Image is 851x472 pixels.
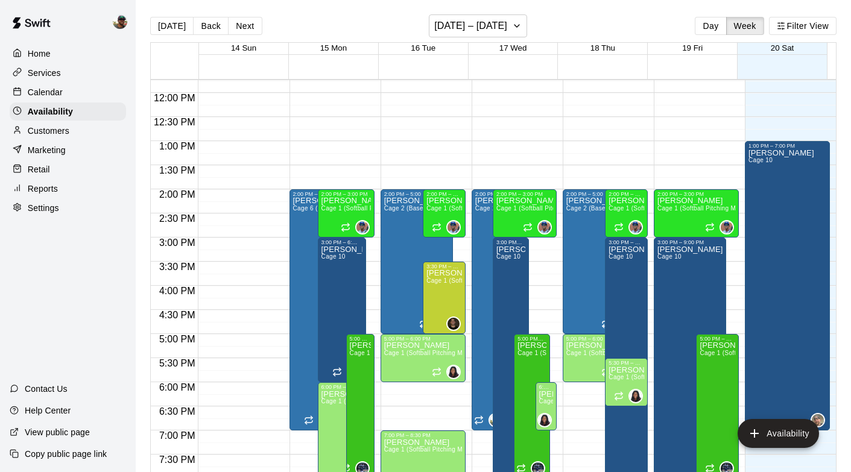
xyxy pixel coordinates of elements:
p: Reports [28,183,58,195]
span: Recurring availability [601,367,611,377]
button: 14 Sun [231,43,256,52]
span: 3:00 PM [156,238,198,248]
div: Kyle Harris [446,316,461,331]
span: 12:30 PM [151,117,198,127]
span: Cage 1 (Softball Pitching Machine), Cage 2 (Baseball Pitching Machine), Cage 3, Cage 4 (Baseball ... [350,350,765,356]
img: KaDedra Temple [539,414,551,426]
div: Ben Boykin [110,10,136,34]
div: 5:30 PM – 6:30 PM: Available [605,358,648,406]
span: Cage 10 [321,253,346,260]
button: [DATE] – [DATE] [429,14,527,37]
span: 2:30 PM [156,213,198,224]
img: Ben Boykin [490,414,502,426]
img: Francis Grullon [630,221,642,233]
div: 5:00 PM – 6:00 PM [384,336,462,342]
span: Recurring availability [601,319,611,329]
p: Contact Us [25,383,68,395]
span: Cage 10 [657,253,682,260]
span: 1:00 PM [156,141,198,151]
span: 4:30 PM [156,310,198,320]
span: Cage 2 (Baseball Pitching Machine), Cage 4 (Baseball Pitching Machine), Cage 6 (HitTrax) [384,205,645,212]
div: 2:00 PM – 3:00 PM: Available [654,189,739,238]
div: Calendar [10,83,126,101]
div: 3:00 PM – 6:00 PM [321,239,362,245]
div: 2:00 PM – 3:00 PM: Available [493,189,557,238]
img: Francis Grullon [721,221,733,233]
button: 15 Mon [320,43,347,52]
div: 5:00 PM – 8:00 PM [700,336,735,342]
h6: [DATE] – [DATE] [434,17,507,34]
img: Francis Grullon [356,221,369,233]
div: 5:00 PM – 8:00 PM [350,336,371,342]
div: 2:00 PM – 3:00 PM [496,191,553,197]
span: 5:30 PM [156,358,198,368]
a: Settings [10,199,126,217]
a: Retail [10,160,126,178]
button: 20 Sat [771,43,794,52]
div: Francis Grullon [355,220,370,234]
div: 2:00 PM – 3:00 PM: Available [605,189,648,238]
span: Cage 2 (Baseball Pitching Machine), Cage 4 (Baseball Pitching Machine), Cage 6 (HitTrax) [475,205,736,212]
p: Settings [28,202,59,214]
img: Ryan Morris [812,414,824,426]
span: Recurring availability [474,415,484,425]
a: Home [10,45,126,63]
p: Calendar [28,86,63,98]
span: Recurring availability [614,222,624,232]
div: 2:00 PM – 7:00 PM [293,191,334,197]
button: 18 Thu [590,43,615,52]
span: 6:00 PM [156,382,198,392]
a: Availability [10,102,126,121]
button: 16 Tue [411,43,435,52]
div: 2:00 PM – 7:00 PM: Available [289,189,338,430]
span: 3:30 PM [156,262,198,272]
span: 5:00 PM [156,334,198,344]
div: 6:00 PM – 7:00 PM: Available [536,382,557,430]
div: 2:00 PM – 5:00 PM: Available [381,189,453,334]
div: 5:00 PM – 6:00 PM: Available [563,334,635,382]
button: 17 Wed [499,43,527,52]
p: Availability [28,105,73,118]
div: KaDedra Temple [446,365,461,379]
div: 2:00 PM – 7:00 PM: Available [472,189,508,430]
span: Cage 2 (Baseball Pitching Machine), Cage 4 (Baseball Pitching Machine), Cage 6 (HitTrax) [566,205,827,212]
p: Retail [28,163,50,175]
div: 5:00 PM – 6:00 PM: Available [381,334,466,382]
div: 3:00 PM – 9:00 PM [609,239,644,245]
img: Kyle Harris [448,318,460,330]
div: 3:00 PM – 6:00 PM: Available [318,238,366,382]
img: KaDedra Temple [630,390,642,402]
div: 5:00 PM – 8:00 PM [517,336,546,342]
div: 3:00 PM – 9:00 PM [657,239,723,245]
div: 2:00 PM – 3:00 PM: Available [423,189,466,238]
span: 7:30 PM [156,455,198,465]
p: Services [28,67,61,79]
div: KaDedra Temple [628,389,643,403]
span: 6:30 PM [156,406,198,417]
span: Recurring availability [432,367,441,377]
div: 2:00 PM – 3:00 PM [426,191,462,197]
button: Back [193,17,229,35]
button: Filter View [769,17,837,35]
button: Week [726,17,764,35]
div: 2:00 PM – 5:00 PM [384,191,449,197]
span: Recurring availability [432,222,441,232]
span: 1:30 PM [156,165,198,175]
span: Cage 10 [748,157,773,163]
span: 4:00 PM [156,286,198,296]
div: KaDedra Temple [537,413,552,427]
span: Cage 6 (HitTrax) , Cage 4 (Baseball Pitching Machine), Cage 2 (Baseball Pitching Machine) [293,205,555,212]
div: 3:30 PM – 5:00 PM [426,263,462,269]
button: 19 Fri [682,43,703,52]
div: Marketing [10,141,126,159]
img: Ben Boykin [113,14,127,29]
div: Francis Grullon [628,220,643,234]
p: Help Center [25,404,71,417]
